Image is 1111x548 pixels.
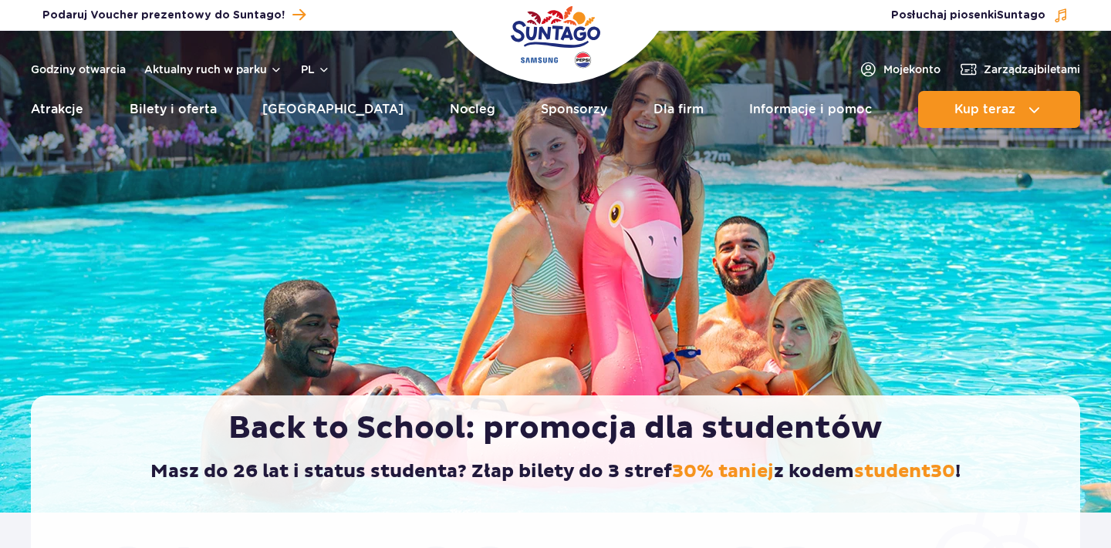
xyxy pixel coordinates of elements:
[984,62,1080,77] span: Zarządzaj biletami
[144,63,282,76] button: Aktualny ruch w parku
[883,62,940,77] span: Moje konto
[749,91,872,128] a: Informacje i pomoc
[63,409,1048,448] h1: Back to School: promocja dla studentów
[262,91,404,128] a: [GEOGRAPHIC_DATA]
[31,62,126,77] a: Godziny otwarcia
[301,62,330,77] button: pl
[42,8,285,23] span: Podaruj Voucher prezentowy do Suntago!
[918,91,1080,128] button: Kup teraz
[854,460,955,483] span: student30
[130,91,217,128] a: Bilety i oferta
[891,8,1069,23] button: Posłuchaj piosenkiSuntago
[31,91,83,128] a: Atrakcje
[653,91,704,128] a: Dla firm
[63,460,1048,483] h2: Masz do 26 lat i status studenta? Złap bilety do 3 stref z kodem !
[859,60,940,79] a: Mojekonto
[42,5,306,25] a: Podaruj Voucher prezentowy do Suntago!
[954,103,1015,116] span: Kup teraz
[450,91,495,128] a: Nocleg
[997,10,1045,21] span: Suntago
[959,60,1080,79] a: Zarządzajbiletami
[672,460,774,483] span: 30% taniej
[541,91,607,128] a: Sponsorzy
[891,8,1045,23] span: Posłuchaj piosenki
